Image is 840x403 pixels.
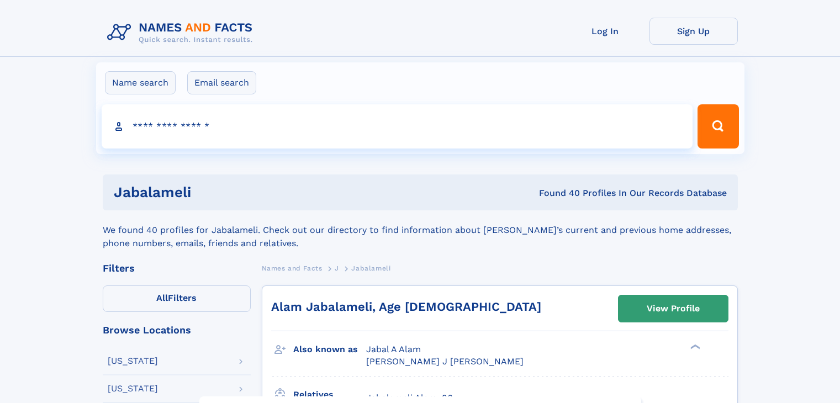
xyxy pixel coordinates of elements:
[105,71,176,94] label: Name search
[561,18,649,45] a: Log In
[619,295,728,322] a: View Profile
[366,344,421,354] span: Jabal A Alam
[649,18,738,45] a: Sign Up
[187,71,256,94] label: Email search
[262,261,323,275] a: Names and Facts
[335,261,339,275] a: J
[103,263,251,273] div: Filters
[647,296,700,321] div: View Profile
[365,187,727,199] div: Found 40 Profiles In Our Records Database
[103,325,251,335] div: Browse Locations
[366,356,524,367] span: [PERSON_NAME] J [PERSON_NAME]
[108,357,158,365] div: [US_STATE]
[103,285,251,312] label: Filters
[156,293,168,303] span: All
[335,264,339,272] span: J
[698,104,738,149] button: Search Button
[102,104,693,149] input: search input
[271,300,541,314] a: Alam Jabalameli, Age [DEMOGRAPHIC_DATA]
[688,343,701,351] div: ❯
[293,340,366,359] h3: Also known as
[108,384,158,393] div: [US_STATE]
[103,210,738,250] div: We found 40 profiles for Jabalameli. Check out our directory to find information about [PERSON_NA...
[351,264,390,272] span: Jabalameli
[103,18,262,47] img: Logo Names and Facts
[114,185,365,199] h1: jabalameli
